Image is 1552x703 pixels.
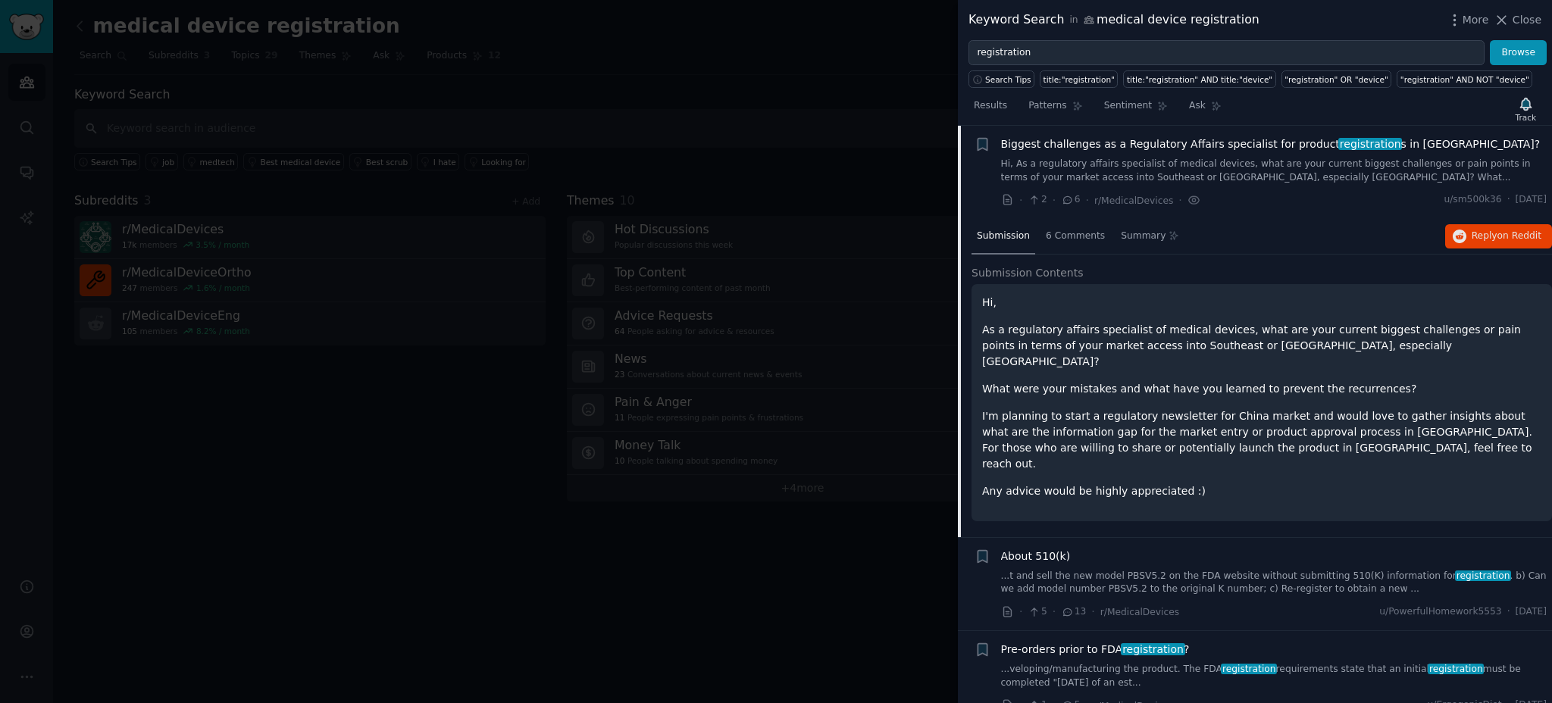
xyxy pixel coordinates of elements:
input: Try a keyword related to your business [968,40,1485,66]
span: · [1053,192,1056,208]
button: Search Tips [968,70,1034,88]
span: Pre-orders prior to FDA ? [1001,642,1190,658]
span: on Reddit [1497,230,1541,241]
span: u/PowerfulHomework5553 [1379,605,1501,619]
span: u/sm500k36 [1444,193,1501,207]
button: Track [1510,93,1541,125]
span: · [1091,604,1094,620]
button: Browse [1490,40,1547,66]
span: Submission [977,230,1030,243]
span: Sentiment [1104,99,1152,113]
span: registration [1121,643,1184,655]
span: Submission Contents [972,265,1084,281]
a: title:"registration" [1040,70,1118,88]
span: Search Tips [985,74,1031,85]
span: · [1507,193,1510,207]
span: 2 [1028,193,1047,207]
span: in [1069,14,1078,27]
span: Reply [1472,230,1541,243]
span: · [1178,192,1181,208]
button: Close [1494,12,1541,28]
p: What were your mistakes and what have you learned to prevent the recurrences? [982,381,1541,397]
a: Ask [1184,94,1227,125]
a: Pre-orders prior to FDAregistration? [1001,642,1190,658]
a: About 510(k) [1001,548,1071,564]
span: More [1463,12,1489,28]
span: Close [1513,12,1541,28]
a: Patterns [1023,94,1087,125]
a: Hi, As a regulatory affairs specialist of medical devices, what are your current biggest challeng... [1001,158,1547,184]
button: More [1447,12,1489,28]
div: title:"registration" [1044,74,1115,85]
span: registration [1221,664,1277,674]
span: registration [1428,664,1484,674]
div: "registration" AND NOT "device" [1400,74,1529,85]
p: I'm planning to start a regulatory newsletter for China market and would love to gather insights ... [982,408,1541,472]
a: ...veloping/manufacturing the product. The FDAregistrationrequirements state that an initialregis... [1001,663,1547,689]
span: 6 [1061,193,1080,207]
p: As a regulatory affairs specialist of medical devices, what are your current biggest challenges o... [982,322,1541,370]
p: Any advice would be highly appreciated :) [982,483,1541,499]
a: "registration" OR "device" [1281,70,1392,88]
button: Replyon Reddit [1445,224,1552,248]
span: [DATE] [1516,605,1547,619]
span: Results [974,99,1007,113]
span: · [1019,192,1022,208]
span: 6 Comments [1046,230,1105,243]
span: registration [1338,138,1402,150]
span: Patterns [1028,99,1066,113]
span: Ask [1189,99,1206,113]
span: [DATE] [1516,193,1547,207]
span: 13 [1061,605,1086,619]
div: "registration" OR "device" [1284,74,1388,85]
span: · [1507,605,1510,619]
a: Sentiment [1099,94,1173,125]
span: r/MedicalDevices [1094,195,1173,206]
span: registration [1455,570,1511,581]
span: 5 [1028,605,1047,619]
a: "registration" AND NOT "device" [1397,70,1532,88]
span: · [1019,604,1022,620]
div: Track [1516,112,1536,123]
a: ...t and sell the new model PBSV5.2 on the FDA website without submitting 510(K) information forr... [1001,570,1547,596]
div: Keyword Search medical device registration [968,11,1259,30]
span: r/MedicalDevices [1100,607,1179,617]
a: Biggest challenges as a Regulatory Affairs specialist for productregistrations in [GEOGRAPHIC_DATA]? [1001,136,1541,152]
span: · [1053,604,1056,620]
span: · [1086,192,1089,208]
a: Results [968,94,1012,125]
div: title:"registration" AND title:"device" [1127,74,1272,85]
a: title:"registration" AND title:"device" [1123,70,1275,88]
p: Hi, [982,295,1541,311]
span: Biggest challenges as a Regulatory Affairs specialist for product s in [GEOGRAPHIC_DATA]? [1001,136,1541,152]
span: Summary [1121,230,1166,243]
